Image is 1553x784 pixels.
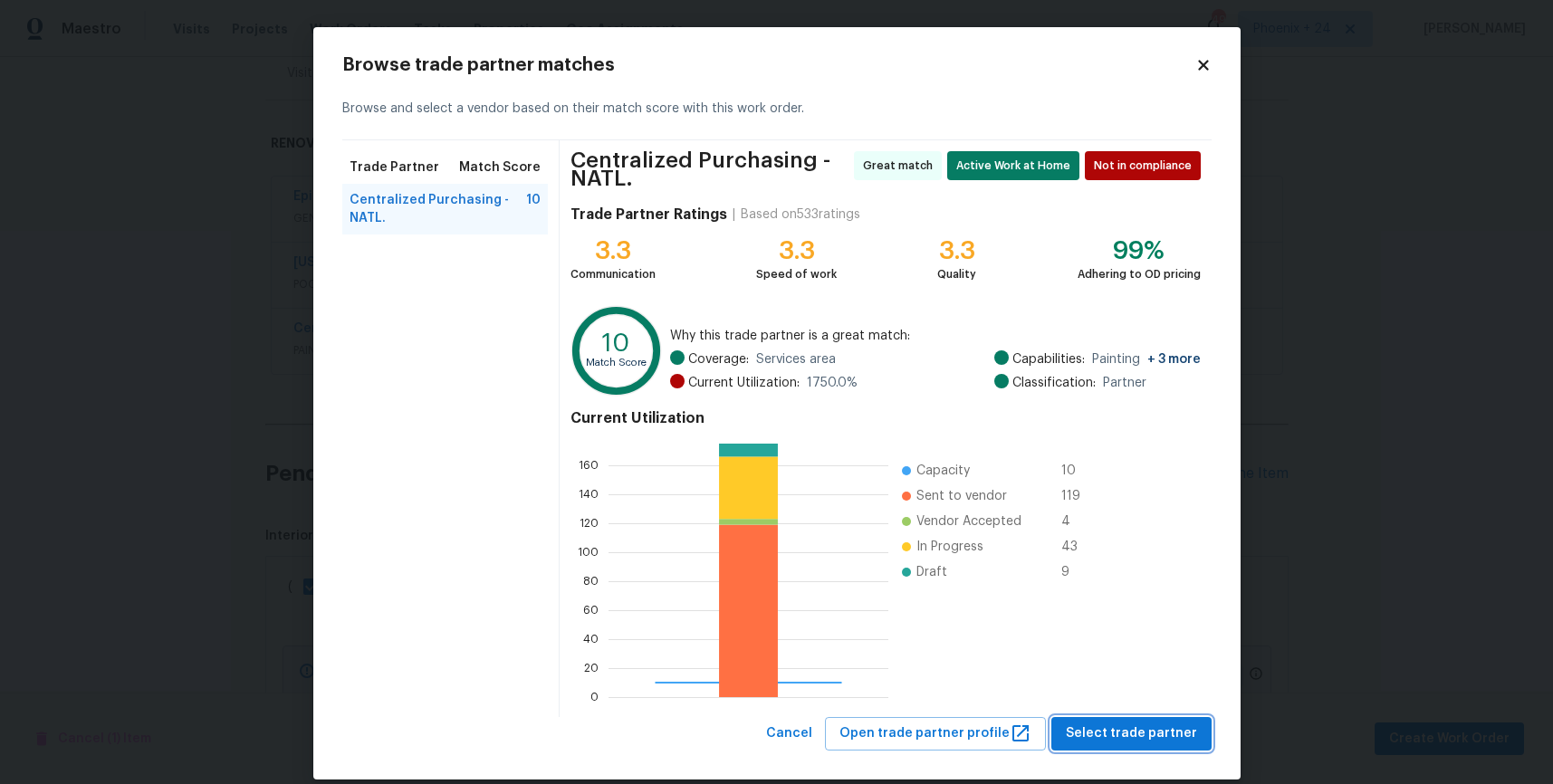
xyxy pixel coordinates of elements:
div: 3.3 [570,242,656,260]
button: Cancel [759,717,820,751]
div: Speed of work [756,265,837,283]
h4: Current Utilization [570,409,1200,427]
text: 120 [580,518,599,529]
span: In Progress [916,538,983,556]
div: 3.3 [756,242,837,260]
span: Sent to vendor [916,487,1007,505]
span: Capabilities: [1012,350,1085,368]
span: + 3 more [1147,353,1201,366]
span: Open trade partner profile [839,722,1031,745]
span: Centralized Purchasing - NATL. [570,151,848,187]
span: Match Score [459,158,541,177]
span: Cancel [766,722,812,745]
text: 0 [591,692,599,703]
text: 20 [585,663,599,674]
span: Great match [863,157,940,175]
span: Partner [1103,374,1146,392]
span: Capacity [916,462,970,480]
h2: Browse trade partner matches [342,56,1195,74]
span: Why this trade partner is a great match: [670,327,1201,345]
span: 43 [1061,538,1090,556]
div: | [727,206,741,224]
span: Not in compliance [1094,157,1199,175]
div: Browse and select a vendor based on their match score with this work order. [342,78,1212,140]
text: 60 [584,605,599,616]
div: Based on 533 ratings [741,206,860,224]
span: Coverage: [688,350,749,368]
span: 10 [1061,462,1090,480]
span: Select trade partner [1066,722,1197,745]
span: Services area [756,350,836,368]
text: Match Score [587,358,647,368]
text: 160 [580,460,599,471]
div: Adhering to OD pricing [1078,265,1201,283]
span: Classification: [1012,374,1096,392]
span: 119 [1061,487,1090,505]
button: Select trade partner [1051,717,1212,751]
span: 9 [1061,563,1090,581]
span: Vendor Accepted [916,512,1021,531]
span: 4 [1061,512,1090,531]
span: 1750.0 % [807,374,858,392]
div: Communication [570,265,656,283]
text: 10 [603,330,631,356]
div: 3.3 [937,242,976,260]
button: Open trade partner profile [825,717,1046,751]
span: 10 [526,191,541,227]
text: 140 [580,489,599,500]
text: 100 [579,547,599,558]
div: 99% [1078,242,1201,260]
text: 80 [584,576,599,587]
span: Centralized Purchasing - NATL. [350,191,527,227]
span: Painting [1092,350,1201,368]
span: Active Work at Home [956,157,1078,175]
div: Quality [937,265,976,283]
text: 40 [584,634,599,645]
h4: Trade Partner Ratings [570,206,727,224]
span: Trade Partner [350,158,439,177]
span: Draft [916,563,947,581]
span: Current Utilization: [688,374,800,392]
